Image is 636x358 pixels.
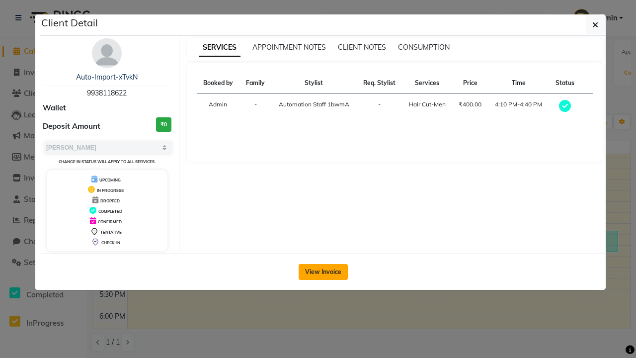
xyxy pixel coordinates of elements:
[156,117,171,132] h3: ₹0
[488,73,549,94] th: Time
[271,73,356,94] th: Stylist
[199,39,240,57] span: SERVICES
[98,209,122,214] span: COMPLETED
[458,100,482,109] div: ₹400.00
[488,94,549,119] td: 4:10 PM-4:40 PM
[402,73,452,94] th: Services
[100,230,122,235] span: TENTATIVE
[59,159,156,164] small: Change in status will apply to all services.
[76,73,138,82] a: Auto-Import-xTvkN
[239,94,271,119] td: -
[549,73,581,94] th: Status
[92,38,122,68] img: avatar
[252,43,326,52] span: APPOINTMENT NOTES
[101,240,120,245] span: CHECK-IN
[87,89,127,97] span: 9938118622
[41,15,98,30] h5: Client Detail
[356,94,402,119] td: -
[356,73,402,94] th: Req. Stylist
[452,73,488,94] th: Price
[239,73,271,94] th: Family
[338,43,386,52] span: CLIENT NOTES
[299,264,348,280] button: View Invoice
[43,102,66,114] span: Wallet
[197,94,240,119] td: Admin
[99,178,121,182] span: UPCOMING
[279,100,349,108] span: Automation Staff 1bwmA
[100,198,120,203] span: DROPPED
[398,43,450,52] span: CONSUMPTION
[408,100,446,109] div: Hair Cut-Men
[98,219,122,224] span: CONFIRMED
[43,121,100,132] span: Deposit Amount
[97,188,124,193] span: IN PROGRESS
[197,73,240,94] th: Booked by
